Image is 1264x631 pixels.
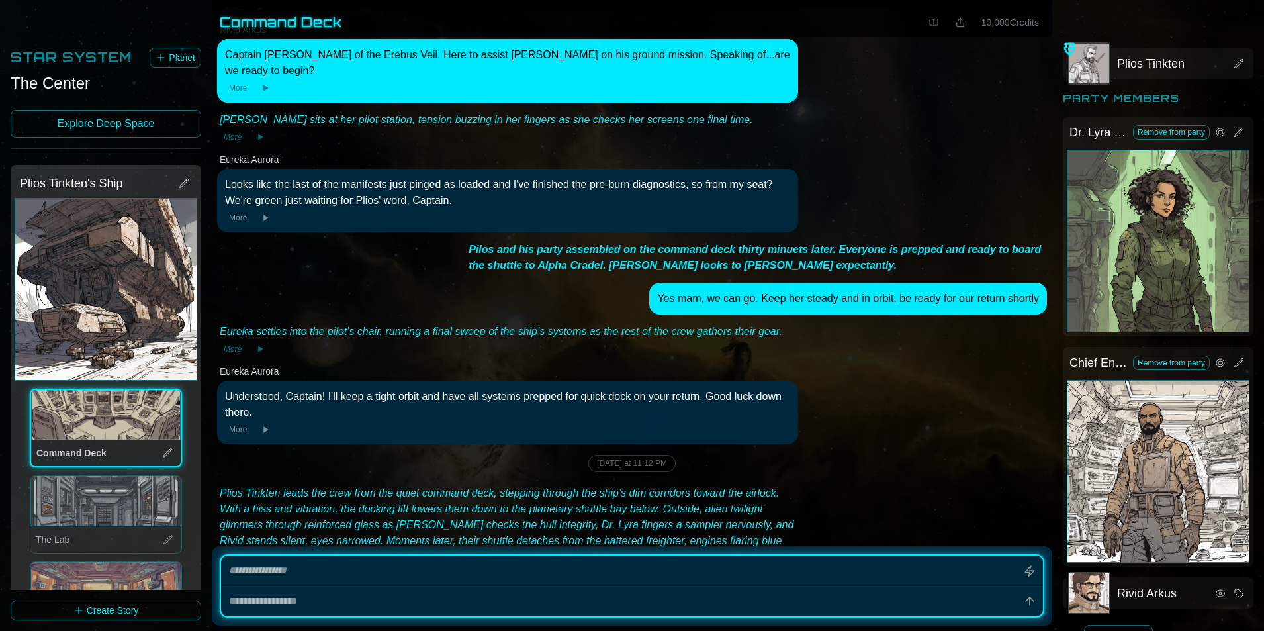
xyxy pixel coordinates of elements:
h2: Star System [11,48,132,67]
button: Edit image [1067,150,1249,332]
button: More [220,130,246,144]
button: Play [256,81,275,95]
span: Chief Engineer [PERSON_NAME] [1069,354,1128,372]
div: Plios Tinkten's Ship [15,198,197,381]
button: Share this location [950,15,971,30]
button: Edit image [31,477,181,526]
button: Chat directly to this player in the group chat [1231,585,1247,601]
div: Captain [PERSON_NAME] of the Erebus Veil. Here to assist [PERSON_NAME] on his ground mission. Spe... [225,47,790,79]
button: Edit image [15,199,197,380]
span: Command Deck [36,448,107,458]
button: 10,000Credits [976,13,1044,32]
button: View location [159,445,175,461]
a: Explore Deep Space [11,110,201,138]
div: Eureka Aurora [217,365,282,378]
button: More [225,211,251,224]
button: Speak to character [1212,355,1228,371]
span: 10,000 Credits [981,17,1039,28]
button: Play [251,342,269,356]
div: Command Deck [31,390,181,440]
div: Yes mam, we can go. Keep her steady and in orbit, be ready for our return shortly [657,291,1039,307]
button: View story element [1212,585,1228,601]
div: Looks like the last of the manifests just pinged as loaded and I've finished the pre-burn diagnos... [225,177,790,209]
span: Rivid Arkus [1117,584,1177,603]
button: View story element [1231,56,1247,72]
button: Edit story element [176,175,192,191]
div: The Mess Hall [30,562,181,612]
button: Edit image [31,563,181,612]
button: View location [160,532,176,548]
button: Speak to character [1212,124,1228,140]
div: [DATE] at 11:12 PM [588,455,676,472]
div: Understood, Captain! I'll keep a tight orbit and have all systems prepped for quick dock on your ... [225,389,790,420]
div: Chief Engineer Malik [1067,380,1249,563]
button: More [225,81,251,95]
div: Plios Tinkten leads the crew from the quiet command deck, stepping through the ship’s dim corrido... [220,485,795,581]
button: Remove from party [1133,356,1210,370]
button: Edit image [32,391,180,439]
button: Edit image [1067,381,1249,562]
span: The Lab [36,534,69,545]
div: The Center [11,73,201,94]
button: Play [251,130,269,144]
h2: Party Members [1063,90,1253,106]
img: Rivid Arkus [1069,573,1109,613]
div: Eureka settles into the pilot’s chair, running a final sweep of the ship’s systems as the rest of... [220,324,782,340]
a: View your book [923,15,944,30]
div: Eureka Aurora [217,153,282,166]
div: The Lab [30,476,181,526]
span: Dr. Lyra Vossfield [1069,123,1128,142]
button: Edit story element [1231,124,1247,140]
h1: Command Deck [220,13,342,32]
button: Create Story [11,601,201,620]
button: More [225,423,251,436]
button: Play [256,211,275,224]
button: More [220,342,246,356]
button: Edit story element [1231,355,1247,371]
div: Dr. Lyra Vossfield [1067,150,1249,332]
button: Planet [150,48,201,68]
button: Edit image [1069,44,1109,83]
button: Remove from party [1133,125,1210,140]
div: Pilos and his party assembled on the command deck thirty minuets later. Everyone is prepped and r... [469,242,1044,273]
span: Plios Tinkten's Ship [20,174,123,193]
span: Plios Tinkten [1117,54,1185,73]
button: Play [256,423,275,436]
img: Party Leader [1063,41,1076,57]
div: [PERSON_NAME] sits at her pilot station, tension buzzing in her fingers as she checks her screens... [220,112,753,128]
button: Generate missing story elements [1020,562,1039,581]
img: Plios Tinkten [1069,44,1109,83]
